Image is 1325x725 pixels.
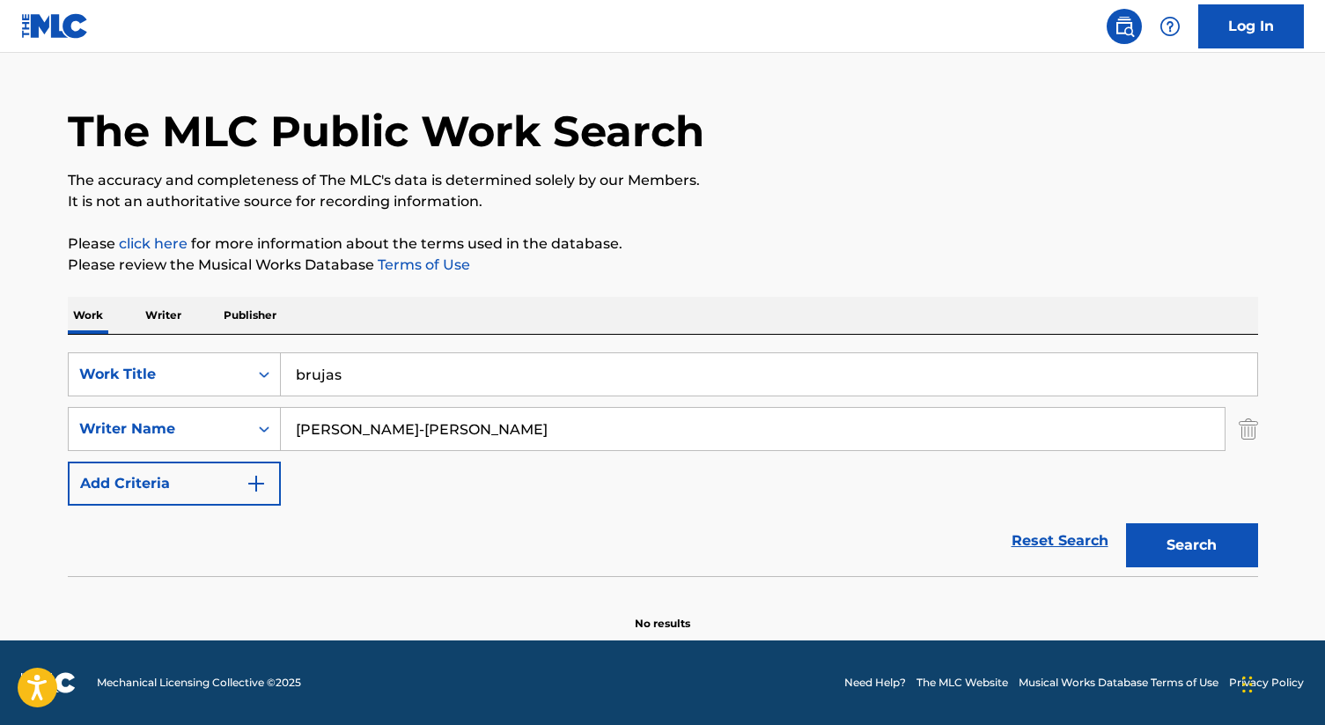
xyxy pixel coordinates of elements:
[1159,16,1181,37] img: help
[79,418,238,440] div: Writer Name
[68,255,1258,276] p: Please review the Musical Works Database
[635,595,690,632] p: No results
[68,352,1258,576] form: Search Form
[1152,9,1188,44] div: Help
[1003,522,1117,560] a: Reset Search
[21,13,89,39] img: MLC Logo
[68,191,1258,212] p: It is not an authoritative source for recording information.
[374,256,470,273] a: Terms of Use
[1198,4,1304,48] a: Log In
[1239,407,1258,451] img: Delete Criterion
[68,462,281,506] button: Add Criteria
[79,364,238,385] div: Work Title
[21,672,76,693] img: logo
[68,105,704,158] h1: The MLC Public Work Search
[140,297,187,334] p: Writer
[1019,675,1218,691] a: Musical Works Database Terms of Use
[1229,675,1304,691] a: Privacy Policy
[68,297,108,334] p: Work
[844,675,906,691] a: Need Help?
[119,235,188,252] a: click here
[68,233,1258,255] p: Please for more information about the terms used in the database.
[1114,16,1135,37] img: search
[246,473,267,494] img: 9d2ae6d4665cec9f34b9.svg
[916,675,1008,691] a: The MLC Website
[218,297,282,334] p: Publisher
[1107,9,1142,44] a: Public Search
[1242,658,1253,711] div: Drag
[68,170,1258,191] p: The accuracy and completeness of The MLC's data is determined solely by our Members.
[97,675,301,691] span: Mechanical Licensing Collective © 2025
[1126,523,1258,567] button: Search
[1237,640,1325,725] iframe: Chat Widget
